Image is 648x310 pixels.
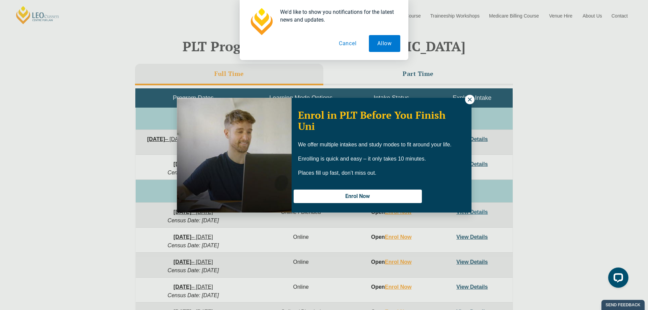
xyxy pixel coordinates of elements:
span: We offer multiple intakes and study modes to fit around your life. [298,142,452,147]
button: Allow [369,35,400,52]
span: Enrolling is quick and easy – it only takes 10 minutes. [298,156,426,162]
button: Enrol Now [294,190,422,203]
button: Cancel [330,35,365,52]
div: We'd like to show you notifications for the latest news and updates. [275,8,400,24]
img: Woman in yellow blouse holding folders looking to the right and smiling [177,98,292,213]
button: Close [465,95,475,104]
img: notification icon [248,8,275,35]
span: Places fill up fast, don’t miss out. [298,170,376,176]
span: Enrol in PLT Before You Finish Uni [298,108,446,133]
iframe: LiveChat chat widget [603,265,631,293]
